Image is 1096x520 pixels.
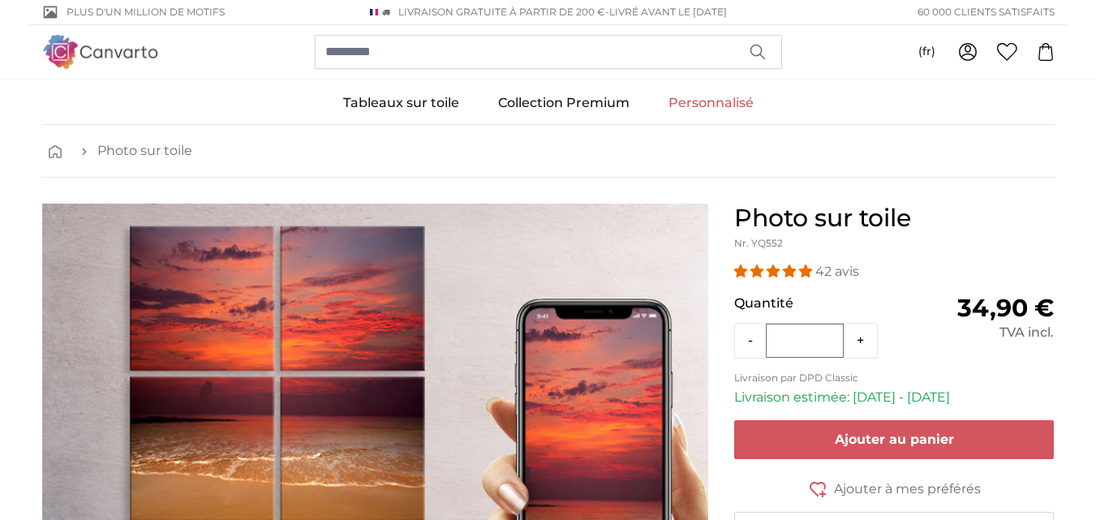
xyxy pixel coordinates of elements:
[42,125,1055,178] nav: breadcrumbs
[835,432,954,447] span: Ajouter au panier
[957,293,1054,323] span: 34,90 €
[734,479,1055,499] button: Ajouter à mes préférés
[479,82,649,124] a: Collection Premium
[905,37,948,67] button: (fr)
[734,204,1055,233] h1: Photo sur toile
[67,5,225,19] span: Plus d'un million de motifs
[735,324,766,357] button: -
[734,294,894,313] p: Quantité
[734,388,1055,407] p: Livraison estimée: [DATE] - [DATE]
[734,420,1055,459] button: Ajouter au panier
[609,6,727,18] span: Livré avant le [DATE]
[398,6,605,18] span: Livraison GRATUITE à partir de 200 €
[324,82,479,124] a: Tableaux sur toile
[844,324,877,357] button: +
[734,264,815,279] span: 4.98 stars
[734,372,1055,385] p: Livraison par DPD Classic
[370,9,378,15] img: France
[97,141,192,161] a: Photo sur toile
[649,82,773,124] a: Personnalisé
[834,479,981,499] span: Ajouter à mes préférés
[734,237,783,249] span: Nr. YQ552
[605,6,727,18] span: -
[815,264,859,279] span: 42 avis
[918,5,1055,19] span: 60 000 clients satisfaits
[42,35,159,68] img: Canvarto
[894,323,1054,342] div: TVA incl.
